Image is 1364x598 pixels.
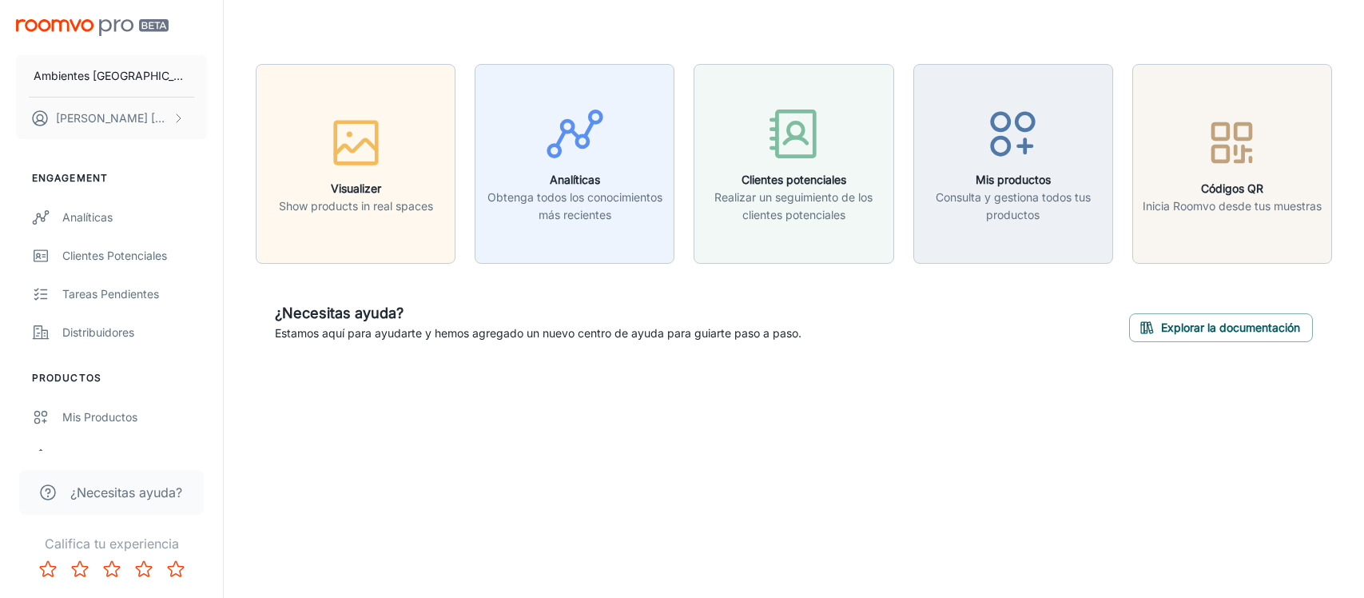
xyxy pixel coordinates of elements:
p: Show products in real spaces [279,197,433,215]
a: Explorar la documentación [1129,319,1313,335]
div: Analíticas [62,209,207,226]
a: AnalíticasObtenga todos los conocimientos más recientes [475,154,674,170]
button: Mis productosConsulta y gestiona todos tus productos [913,64,1113,264]
a: Mis productosConsulta y gestiona todos tus productos [913,154,1113,170]
button: Códigos QRInicia Roomvo desde tus muestras [1132,64,1332,264]
div: Tareas pendientes [62,285,207,303]
div: Clientes potenciales [62,247,207,265]
h6: Analíticas [485,171,664,189]
p: Estamos aquí para ayudarte y hemos agregado un nuevo centro de ayuda para guiarte paso a paso. [275,325,801,342]
p: Obtenga todos los conocimientos más recientes [485,189,664,224]
h6: Mis productos [924,171,1103,189]
p: Realizar un seguimiento de los clientes potenciales [704,189,883,224]
button: [PERSON_NAME] [PERSON_NAME] [16,98,207,139]
h6: Visualizer [279,180,433,197]
p: Inicia Roomvo desde tus muestras [1143,197,1322,215]
h6: Clientes potenciales [704,171,883,189]
p: [PERSON_NAME] [PERSON_NAME] [56,110,169,127]
h6: Códigos QR [1143,180,1322,197]
div: Mis productos [62,409,207,426]
div: Distribuidores [62,324,207,341]
p: Consulta y gestiona todos tus productos [924,189,1103,224]
button: AnalíticasObtenga todos los conocimientos más recientes [475,64,674,264]
a: Códigos QRInicia Roomvo desde tus muestras [1132,154,1332,170]
button: Clientes potencialesRealizar un seguimiento de los clientes potenciales [694,64,893,264]
p: Ambientes [GEOGRAPHIC_DATA] [34,67,189,85]
button: Ambientes [GEOGRAPHIC_DATA] [16,55,207,97]
img: Roomvo PRO Beta [16,19,169,36]
a: Clientes potencialesRealizar un seguimiento de los clientes potenciales [694,154,893,170]
button: VisualizerShow products in real spaces [256,64,455,264]
h6: ¿Necesitas ayuda? [275,302,801,325]
button: Explorar la documentación [1129,313,1313,342]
